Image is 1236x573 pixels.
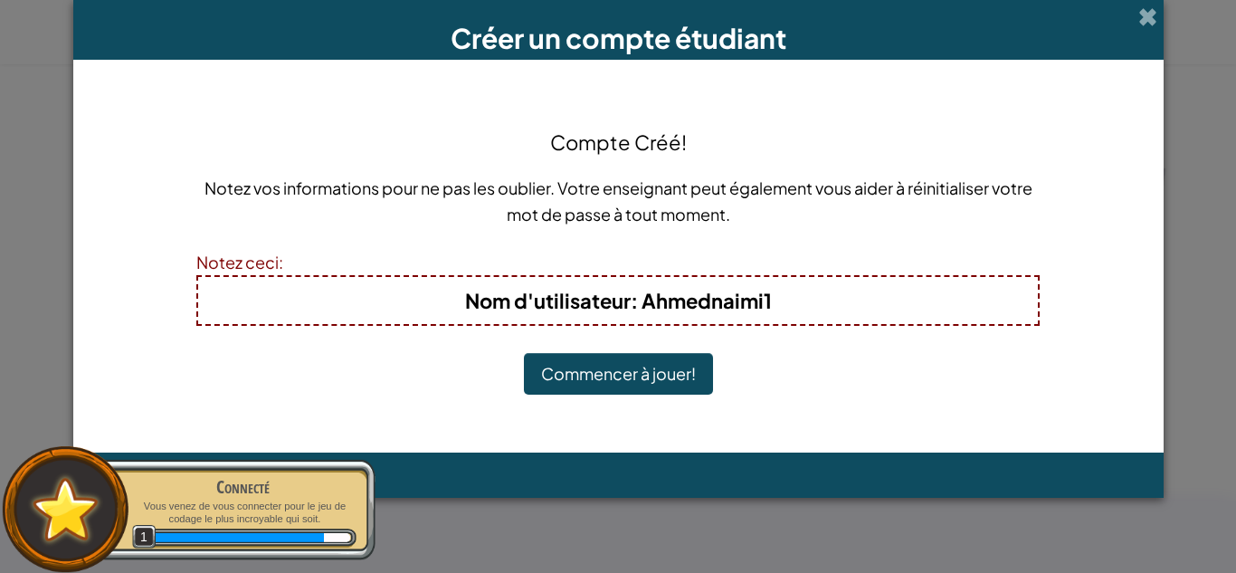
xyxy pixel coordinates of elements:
div: 3 XP jusqu'au niveau 2 [324,533,350,542]
b: : Ahmednaimi1 [465,288,772,313]
div: Connecté [128,474,357,500]
p: Vous venez de vous connecter pour le jeu de codage le plus incroyable qui soit. [128,500,357,526]
span: Créer un compte étudiant [451,21,786,55]
img: default.png [24,469,107,549]
button: Commencer à jouer! [524,353,713,395]
h4: Compte Créé! [550,128,687,157]
span: 1 [132,525,157,549]
span: Nom d'utilisateur [465,288,631,313]
div: 20 XP gagné [152,533,325,542]
div: Notez ceci: [196,249,1040,275]
p: Notez vos informations pour ne pas les oublier. Votre enseignant peut également vous aider à réin... [196,175,1040,227]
